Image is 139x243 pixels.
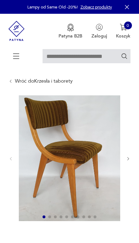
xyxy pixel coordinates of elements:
button: Szukaj [121,53,128,59]
a: Zobacz produkty [80,4,112,10]
p: Patyna B2B [59,33,82,39]
p: Zaloguj [91,33,107,39]
img: Zdjęcie produktu krzesło drewniane w stylu skoczek, sprężyny, lata 60./70., retro vintage, NIEMCY [19,95,121,221]
img: Ikona medalu [67,24,74,31]
a: Ikona medaluPatyna B2B [59,24,82,39]
p: Lampy od Same Old -20%! [27,4,78,10]
a: Wróć doKrzesła i taborety [15,78,73,84]
img: Ikonka użytkownika [96,24,103,31]
p: Koszyk [116,33,130,39]
img: Ikona koszyka [120,24,127,31]
img: Patyna - sklep z meblami i dekoracjami vintage [9,14,25,48]
button: Patyna B2B [59,24,82,39]
div: 0 [124,22,132,29]
button: 0Koszyk [116,24,130,39]
button: Zaloguj [91,24,107,39]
